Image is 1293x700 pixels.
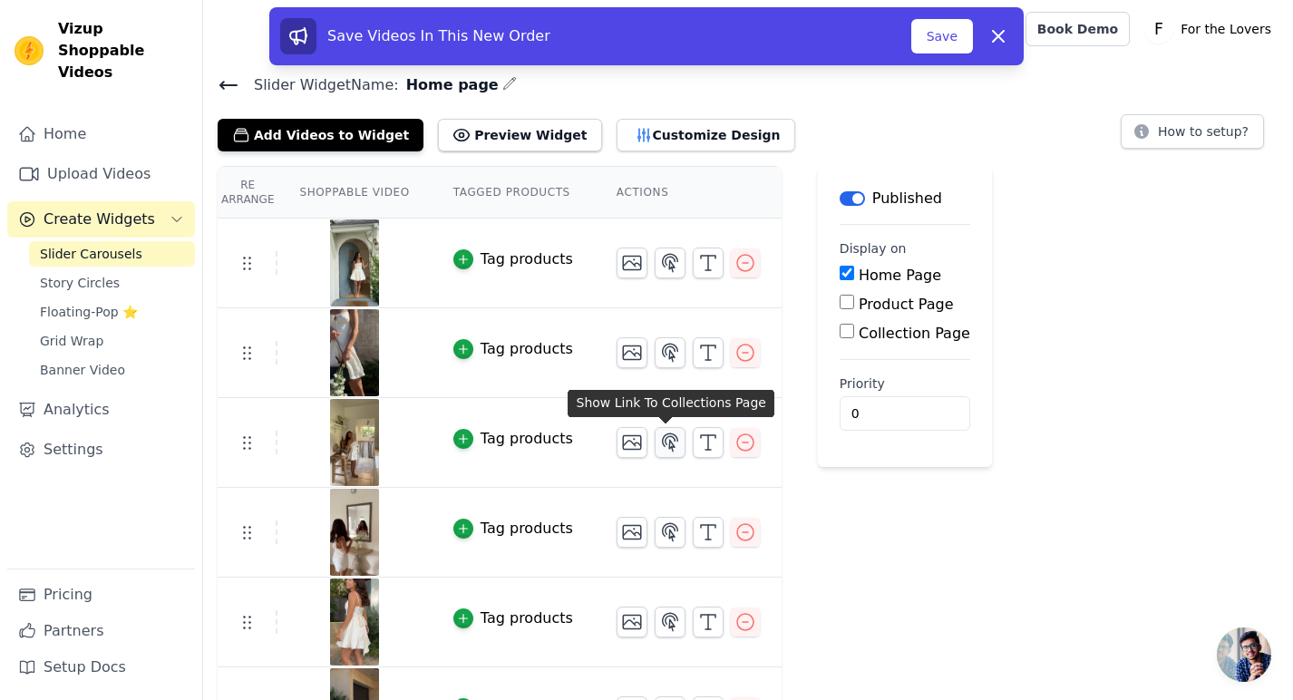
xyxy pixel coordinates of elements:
button: Tag products [453,428,573,450]
span: Home page [399,74,499,96]
button: Change Thumbnail [617,607,647,637]
a: Setup Docs [7,649,195,685]
a: Settings [7,432,195,468]
div: Tag products [481,338,573,360]
button: Change Thumbnail [617,337,647,368]
p: Published [872,188,942,209]
img: vizup-images-25fa.png [329,578,380,666]
th: Shoppable Video [277,167,431,219]
button: Change Thumbnail [617,427,647,458]
div: Tag products [481,608,573,629]
label: Collection Page [859,325,970,342]
label: Product Page [859,296,954,313]
legend: Display on [840,239,907,258]
button: Preview Widget [438,119,601,151]
button: Save [911,19,973,53]
button: Change Thumbnail [617,248,647,278]
a: Grid Wrap [29,328,195,354]
button: Create Widgets [7,201,195,238]
span: Floating-Pop ⭐ [40,303,138,321]
a: Story Circles [29,270,195,296]
label: Priority [840,374,970,393]
span: Slider Widget Name: [239,74,399,96]
th: Actions [595,167,782,219]
div: Tag products [481,428,573,450]
a: Open chat [1217,627,1271,682]
a: Banner Video [29,357,195,383]
label: Home Page [859,267,941,284]
span: Banner Video [40,361,125,379]
button: Customize Design [617,119,795,151]
a: Floating-Pop ⭐ [29,299,195,325]
button: Change Thumbnail [617,517,647,548]
img: vizup-images-c377.png [329,309,380,396]
th: Tagged Products [432,167,595,219]
a: How to setup? [1121,127,1264,144]
button: Tag products [453,248,573,270]
span: Grid Wrap [40,332,103,350]
button: Tag products [453,338,573,360]
a: Partners [7,613,195,649]
img: vizup-images-4df6.png [329,219,380,306]
a: Pricing [7,577,195,613]
a: Home [7,116,195,152]
a: Upload Videos [7,156,195,192]
div: Tag products [481,518,573,540]
div: Edit Name [502,73,517,97]
span: Slider Carousels [40,245,142,263]
a: Slider Carousels [29,241,195,267]
button: How to setup? [1121,114,1264,149]
span: Story Circles [40,274,120,292]
a: Analytics [7,392,195,428]
button: Tag products [453,518,573,540]
span: Save Videos In This New Order [327,27,550,44]
img: vizup-images-eb5d.png [329,489,380,576]
th: Re Arrange [218,167,277,219]
span: Create Widgets [44,209,155,230]
button: Tag products [453,608,573,629]
div: Tag products [481,248,573,270]
img: vizup-images-a677.png [329,399,380,486]
button: Add Videos to Widget [218,119,423,151]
